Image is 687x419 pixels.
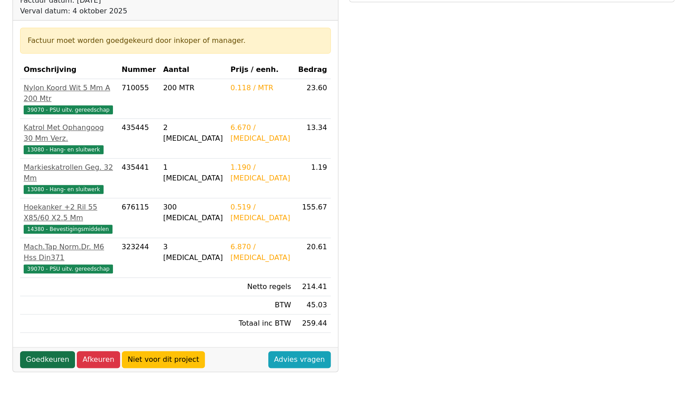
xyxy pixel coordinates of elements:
div: 0.118 / MTR [230,83,291,93]
div: Markieskatrollen Geg. 32 Mm [24,162,114,184]
td: 13.34 [295,119,331,159]
div: 3 [MEDICAL_DATA] [163,242,223,263]
div: Factuur moet worden goedgekeurd door inkoper of manager. [28,35,323,46]
td: 155.67 [295,198,331,238]
th: Aantal [159,61,227,79]
td: Netto regels [227,278,295,296]
div: Katrol Met Ophangoog 30 Mm Verz. [24,122,114,144]
td: 323244 [118,238,159,278]
div: 1.190 / [MEDICAL_DATA] [230,162,291,184]
div: 1 [MEDICAL_DATA] [163,162,223,184]
a: Afkeuren [77,351,120,368]
td: 1.19 [295,159,331,198]
a: Mach.Tap Norm.Dr. M6 Hss Din37139070 - PSU uitv. gereedschap [24,242,114,274]
a: Advies vragen [268,351,331,368]
div: 200 MTR [163,83,223,93]
a: Markieskatrollen Geg. 32 Mm13080 - Hang- en sluitwerk [24,162,114,194]
th: Bedrag [295,61,331,79]
div: 6.670 / [MEDICAL_DATA] [230,122,291,144]
span: 39070 - PSU uitv. gereedschap [24,105,113,114]
td: BTW [227,296,295,314]
span: 39070 - PSU uitv. gereedschap [24,264,113,273]
div: Hoekanker +2 Ril 55 X85/60 X2.5 Mm [24,202,114,223]
td: 435441 [118,159,159,198]
td: Totaal inc BTW [227,314,295,333]
div: Mach.Tap Norm.Dr. M6 Hss Din371 [24,242,114,263]
span: 13080 - Hang- en sluitwerk [24,145,104,154]
td: 710055 [118,79,159,119]
td: 676115 [118,198,159,238]
a: Niet voor dit project [122,351,205,368]
td: 259.44 [295,314,331,333]
span: 14380 - Bevestigingsmiddelen [24,225,112,234]
a: Nylon Koord Wit 5 Mm A 200 Mtr39070 - PSU uitv. gereedschap [24,83,114,115]
a: Hoekanker +2 Ril 55 X85/60 X2.5 Mm14380 - Bevestigingsmiddelen [24,202,114,234]
div: 0.519 / [MEDICAL_DATA] [230,202,291,223]
th: Prijs / eenh. [227,61,295,79]
a: Katrol Met Ophangoog 30 Mm Verz.13080 - Hang- en sluitwerk [24,122,114,155]
td: 435445 [118,119,159,159]
td: 23.60 [295,79,331,119]
div: 300 [MEDICAL_DATA] [163,202,223,223]
a: Goedkeuren [20,351,75,368]
th: Omschrijving [20,61,118,79]
div: 2 [MEDICAL_DATA] [163,122,223,144]
div: Verval datum: 4 oktober 2025 [20,6,219,17]
div: Nylon Koord Wit 5 Mm A 200 Mtr [24,83,114,104]
div: 6.870 / [MEDICAL_DATA] [230,242,291,263]
span: 13080 - Hang- en sluitwerk [24,185,104,194]
td: 214.41 [295,278,331,296]
th: Nummer [118,61,159,79]
td: 20.61 [295,238,331,278]
td: 45.03 [295,296,331,314]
